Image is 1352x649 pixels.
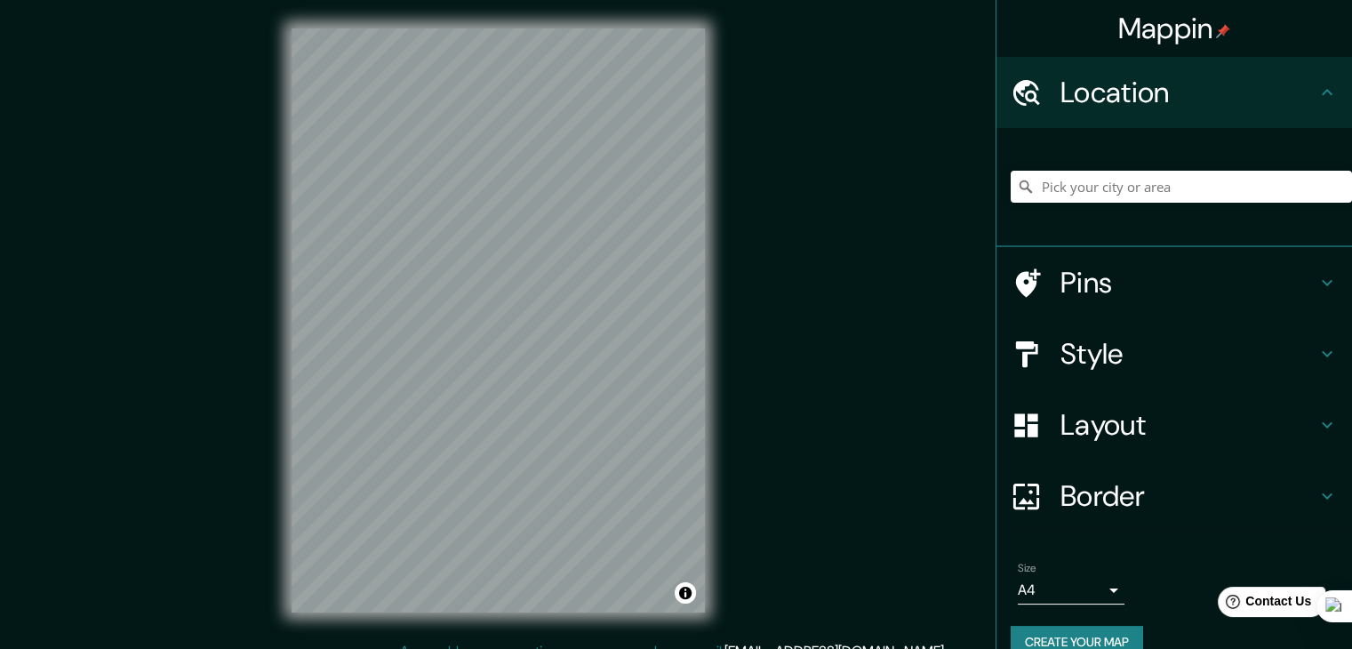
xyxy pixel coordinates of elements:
[1060,336,1316,372] h4: Style
[1060,265,1316,300] h4: Pins
[1060,75,1316,110] h4: Location
[675,582,696,604] button: Toggle attribution
[1216,24,1230,38] img: pin-icon.png
[996,389,1352,461] div: Layout
[996,318,1352,389] div: Style
[1060,407,1316,443] h4: Layout
[996,247,1352,318] div: Pins
[1194,580,1332,629] iframe: Help widget launcher
[996,461,1352,532] div: Border
[1011,171,1352,203] input: Pick your city or area
[292,28,705,613] canvas: Map
[1118,11,1231,46] h4: Mappin
[1018,561,1036,576] label: Size
[1018,576,1124,605] div: A4
[996,57,1352,128] div: Location
[1060,478,1316,514] h4: Border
